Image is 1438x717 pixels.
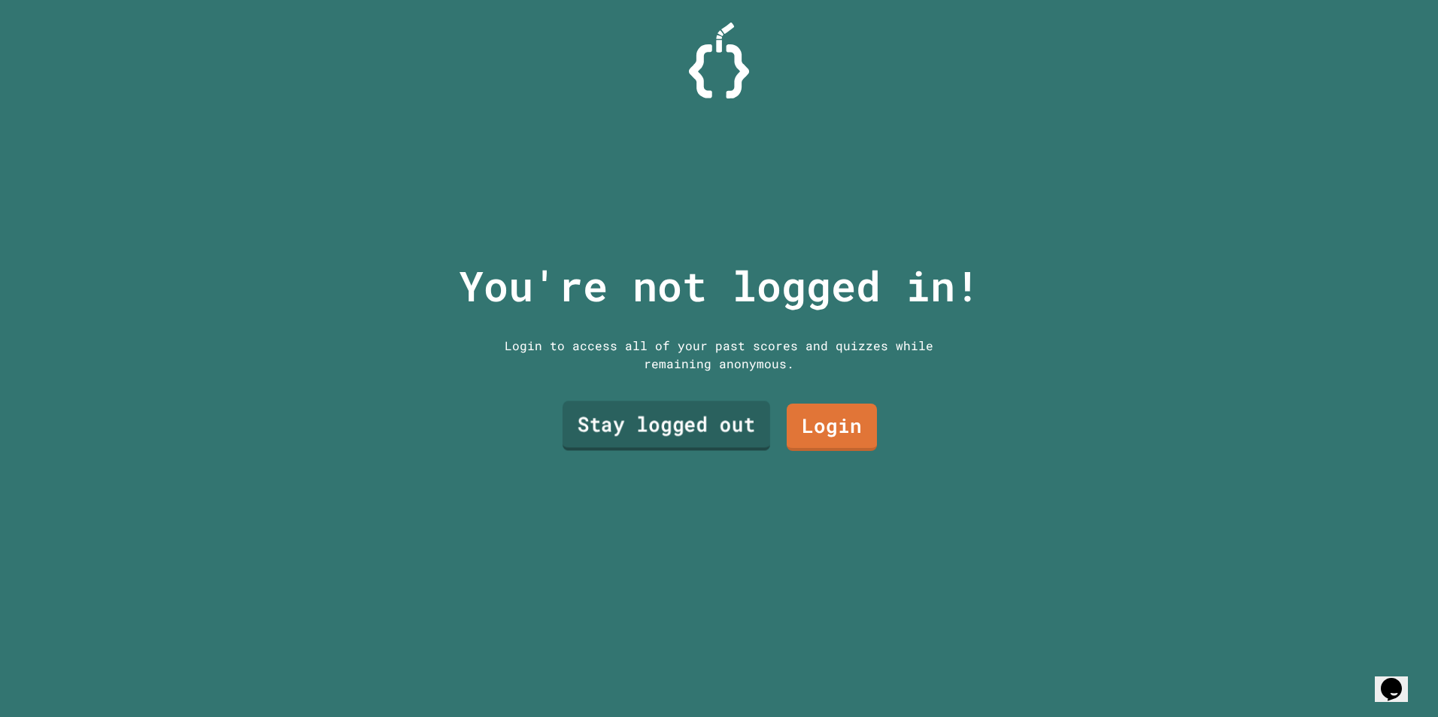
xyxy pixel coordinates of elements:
[689,23,749,98] img: Logo.svg
[459,255,980,317] p: You're not logged in!
[1375,657,1423,702] iframe: chat widget
[787,404,877,451] a: Login
[493,337,945,373] div: Login to access all of your past scores and quizzes while remaining anonymous.
[563,401,770,450] a: Stay logged out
